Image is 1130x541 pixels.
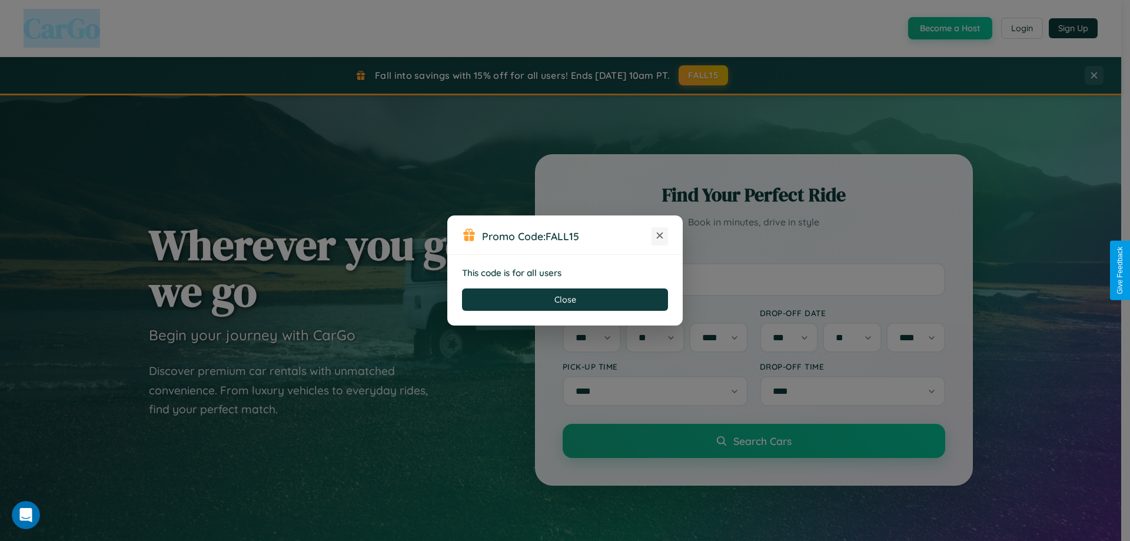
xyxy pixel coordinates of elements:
div: Give Feedback [1116,247,1124,294]
h3: Promo Code: [482,230,652,243]
b: FALL15 [546,230,579,243]
strong: This code is for all users [462,267,561,278]
iframe: Intercom live chat [12,501,40,529]
button: Close [462,288,668,311]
